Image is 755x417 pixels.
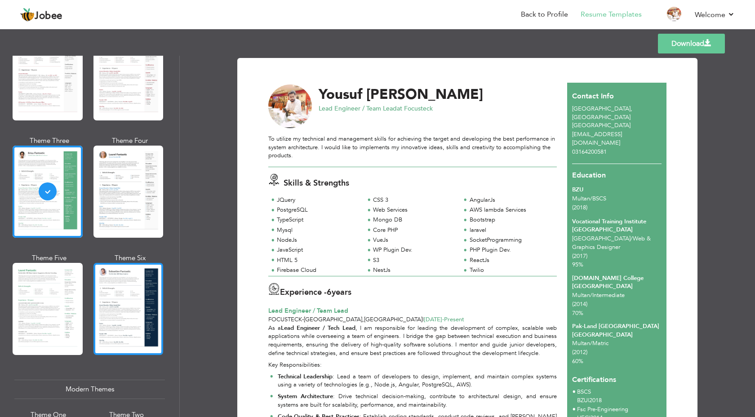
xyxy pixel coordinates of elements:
img: jobee.io [20,8,35,22]
span: Jobee [35,11,62,21]
div: Theme Three [14,136,84,146]
p: BZU 2018 [577,396,602,405]
div: AWS lambda Services [470,206,552,214]
span: Yousuf [319,85,362,104]
strong: Technical Leadership [278,373,333,381]
div: Web Services [373,206,455,214]
img: Profile Img [667,7,681,21]
span: - [302,315,304,324]
div: HTML 5 [277,256,359,265]
span: BSCS [577,388,591,396]
span: Lead Engineer / Team Lead [268,306,348,315]
a: Welcome [695,9,735,20]
div: JavaScript [277,246,359,254]
span: at Focusteck [397,104,433,113]
span: [GEOGRAPHIC_DATA] [572,121,631,129]
div: Theme Five [14,253,84,263]
div: [DOMAIN_NAME] College [GEOGRAPHIC_DATA] [572,274,662,291]
div: Mongo DB [373,216,455,224]
a: Resume Templates [581,9,642,20]
div: BZU [572,186,662,194]
span: [DATE] [424,315,444,324]
span: , [631,105,632,113]
span: [EMAIL_ADDRESS][DOMAIN_NAME] [572,130,622,147]
div: To utilize my technical and management skills for achieving the target and developing the best pe... [268,135,557,160]
span: Experience - [280,287,327,298]
span: [GEOGRAPHIC_DATA] [572,105,631,113]
div: Modern Themes [14,380,165,399]
div: Pak-Land [GEOGRAPHIC_DATA] [GEOGRAPHIC_DATA] [572,322,662,339]
p: : Drive technical decision-making, contribute to architectural design, and ensure systems are bui... [278,392,557,409]
div: PHP Plugin Dev. [470,246,552,254]
a: Download [658,34,725,53]
span: / [590,339,592,347]
div: PostgreSQL [277,206,359,214]
span: / [631,235,633,243]
div: S3 [373,256,455,265]
span: - [442,315,444,324]
div: Core PHP [373,226,455,235]
span: Present [424,315,464,324]
div: [GEOGRAPHIC_DATA] [567,105,667,130]
div: Firebase Cloud [277,266,359,275]
span: (2018) [572,204,587,212]
div: Vocational Training Institute [GEOGRAPHIC_DATA] [572,217,662,234]
span: [PERSON_NAME] [366,85,483,104]
div: NestJs [373,266,455,275]
div: ReactJs [470,256,552,265]
div: VueJs [373,236,455,244]
div: CSS 3 [373,196,455,204]
span: Certifications [572,368,616,385]
div: NodeJs [277,236,359,244]
span: , [362,315,364,324]
span: Multan Intermediate [572,291,625,299]
span: 95% [572,261,583,269]
span: Focusteck [268,315,302,324]
div: Mysql [277,226,359,235]
div: AngularJs [470,196,552,204]
span: [GEOGRAPHIC_DATA] Web & Graphics Designer [572,235,651,251]
div: TypeScript [277,216,359,224]
span: 6 [327,287,332,298]
span: / [590,291,592,299]
span: (2012) [572,348,587,356]
a: Jobee [20,8,62,22]
span: (2017) [572,252,587,260]
div: SocketProgramming [470,236,552,244]
span: Skills & Strengths [284,177,349,189]
div: WP Plugin Dev. [373,246,455,254]
strong: System Architecture [278,392,333,400]
div: Bootstrap [470,216,552,224]
span: Multan BSCS [572,195,606,203]
span: (2014) [572,300,587,308]
span: 60% [572,357,583,365]
strong: Lead Engineer / Tech Lead [281,324,355,332]
div: JQuery [277,196,359,204]
div: Theme Six [95,253,165,263]
span: | [422,315,424,324]
span: Lead Engineer / Team Lead [319,104,397,113]
span: | [588,396,589,404]
label: years [327,287,351,298]
span: Contact Info [572,91,614,101]
span: [GEOGRAPHIC_DATA] [364,315,422,324]
span: [GEOGRAPHIC_DATA] [304,315,362,324]
div: Theme Four [95,136,165,146]
span: 03164200581 [572,148,607,156]
div: laravel [470,226,552,235]
span: / [590,195,592,203]
p: : Lead a team of developers to design, implement, and maintain complex systems using a variety of... [278,373,557,389]
p: As a , I am responsible for leading the development of complex, scalable web applications while o... [268,324,557,357]
div: Twilio [470,266,552,275]
span: Education [572,170,606,180]
a: Back to Profile [521,9,568,20]
img: No image [268,84,312,129]
span: Multan Matric [572,339,608,347]
span: 70% [572,309,583,317]
span: Fsc Pre-Engineering [577,405,628,413]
